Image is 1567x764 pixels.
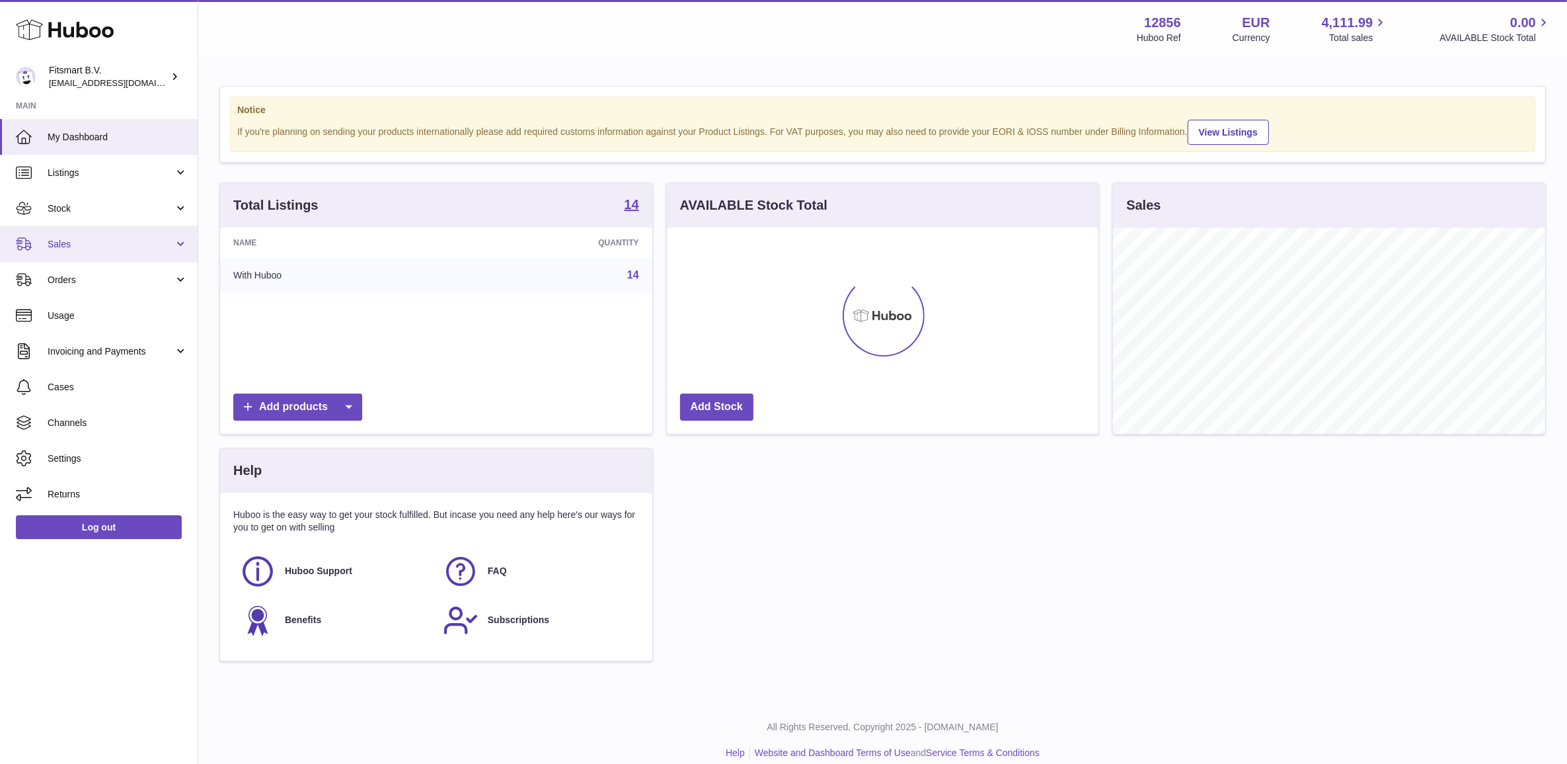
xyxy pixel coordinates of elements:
a: 14 [624,198,638,214]
div: Huboo Ref [1137,32,1181,44]
span: 4,111.99 [1322,14,1373,32]
span: Subscriptions [488,614,549,626]
span: [EMAIL_ADDRESS][DOMAIN_NAME] [49,77,194,88]
a: View Listings [1188,120,1269,145]
a: Subscriptions [443,603,632,638]
img: internalAdmin-12856@internal.huboo.com [16,67,36,87]
span: Usage [48,310,188,322]
div: Currency [1233,32,1270,44]
a: Help [726,747,745,758]
div: If you're planning on sending your products internationally please add required customs informati... [237,118,1528,145]
span: AVAILABLE Stock Total [1439,32,1551,44]
p: All Rights Reserved. Copyright 2025 - [DOMAIN_NAME] [209,721,1556,734]
span: Cases [48,381,188,394]
a: FAQ [443,554,632,589]
h3: Sales [1126,196,1161,214]
a: Log out [16,515,182,539]
p: Huboo is the easy way to get your stock fulfilled. But incase you need any help here's our ways f... [233,509,639,534]
span: Total sales [1329,32,1388,44]
strong: Notice [237,104,1528,116]
a: 0.00 AVAILABLE Stock Total [1439,14,1551,44]
span: Returns [48,488,188,501]
a: Huboo Support [240,554,430,589]
a: Service Terms & Conditions [926,747,1040,758]
strong: 12856 [1144,14,1181,32]
td: With Huboo [220,258,448,292]
span: Listings [48,167,174,179]
a: Benefits [240,603,430,638]
a: Add products [233,394,362,421]
span: Channels [48,417,188,429]
div: Fitsmart B.V. [49,64,168,89]
span: My Dashboard [48,131,188,144]
a: Website and Dashboard Terms of Use [755,747,911,758]
span: FAQ [488,565,507,577]
th: Quantity [448,228,652,258]
h3: Help [233,462,262,480]
h3: Total Listings [233,196,319,214]
span: Sales [48,238,174,251]
span: Invoicing and Payments [48,345,174,358]
strong: EUR [1242,14,1270,32]
span: Orders [48,274,174,286]
th: Name [220,228,448,258]
span: Stock [48,202,174,215]
strong: 14 [624,198,638,211]
a: Add Stock [680,394,753,421]
span: Settings [48,452,188,465]
li: and [750,747,1040,759]
h3: AVAILABLE Stock Total [680,196,827,214]
span: Huboo Support [285,565,352,577]
span: Benefits [285,614,321,626]
a: 4,111.99 Total sales [1322,14,1389,44]
span: 0.00 [1510,14,1536,32]
a: 14 [627,269,639,280]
